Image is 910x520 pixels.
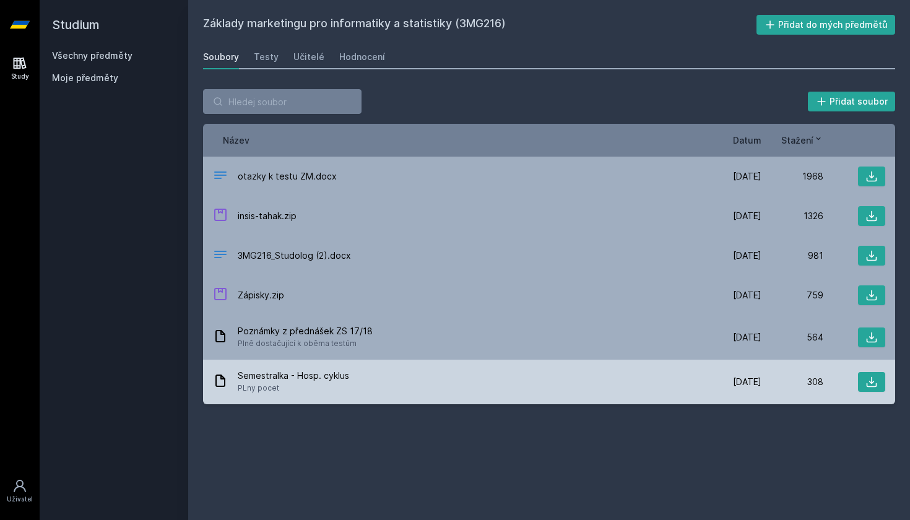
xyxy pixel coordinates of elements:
[733,170,761,183] span: [DATE]
[203,89,362,114] input: Hledej soubor
[203,15,756,35] h2: Základy marketingu pro informatiky a statistiky (3MG216)
[781,134,823,147] button: Stažení
[733,331,761,344] span: [DATE]
[808,92,896,111] button: Přidat soubor
[213,247,228,265] div: DOCX
[238,325,373,337] span: Poznámky z přednášek ZS 17/18
[254,51,279,63] div: Testy
[761,376,823,388] div: 308
[761,331,823,344] div: 564
[2,50,37,87] a: Study
[238,289,284,301] span: Zápisky.zip
[213,287,228,305] div: ZIP
[761,210,823,222] div: 1326
[733,376,761,388] span: [DATE]
[203,45,239,69] a: Soubory
[238,382,349,394] span: PLny pocet
[293,45,324,69] a: Učitelé
[339,51,385,63] div: Hodnocení
[223,134,249,147] button: Název
[781,134,813,147] span: Stažení
[238,210,297,222] span: insis-tahak.zip
[7,495,33,504] div: Uživatel
[254,45,279,69] a: Testy
[733,134,761,147] button: Datum
[761,170,823,183] div: 1968
[733,289,761,301] span: [DATE]
[238,170,337,183] span: otazky k testu ZM.docx
[11,72,29,81] div: Study
[238,249,351,262] span: 3MG216_Studolog (2).docx
[52,50,132,61] a: Všechny předměty
[2,472,37,510] a: Uživatel
[733,249,761,262] span: [DATE]
[339,45,385,69] a: Hodnocení
[238,337,373,350] span: Plně dostačující k oběma testúm
[52,72,118,84] span: Moje předměty
[213,168,228,186] div: DOCX
[756,15,896,35] button: Přidat do mých předmětů
[238,370,349,382] span: Semestralka - Hosp. cyklus
[761,249,823,262] div: 981
[733,210,761,222] span: [DATE]
[203,51,239,63] div: Soubory
[213,207,228,225] div: ZIP
[293,51,324,63] div: Učitelé
[761,289,823,301] div: 759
